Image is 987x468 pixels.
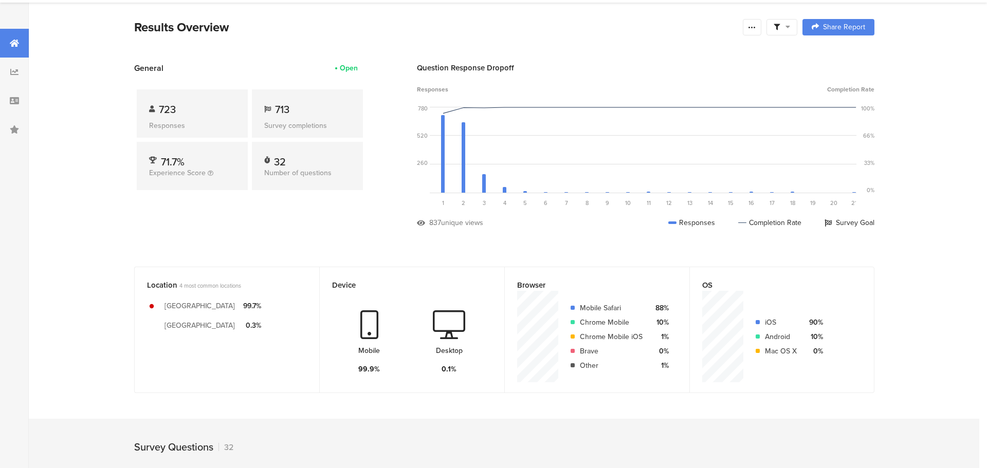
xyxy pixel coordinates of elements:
div: OS [702,279,845,291]
div: 90% [805,317,823,328]
div: 32 [218,441,233,453]
div: Other [580,360,643,371]
div: Mobile Safari [580,303,643,313]
div: unique views [441,217,483,228]
div: 1% [651,360,669,371]
div: Question Response Dropoff [417,62,874,73]
div: 99.9% [358,364,380,375]
span: 71.7% [161,154,185,170]
span: 3 [483,199,486,207]
span: 13 [687,199,692,207]
div: 88% [651,303,669,313]
span: 17 [770,199,775,207]
span: 12 [666,199,672,207]
div: Brave [580,346,643,357]
div: 32 [274,154,286,164]
span: 4 most common locations [179,282,241,290]
div: 66% [863,132,874,140]
span: 723 [159,102,176,117]
div: iOS [765,317,797,328]
span: 14 [708,199,713,207]
span: 6 [544,199,547,207]
div: 0.1% [442,364,456,375]
div: 0% [651,346,669,357]
div: 837 [429,217,441,228]
div: [GEOGRAPHIC_DATA] [164,301,235,311]
span: 20 [830,199,837,207]
span: 19 [810,199,816,207]
span: 1 [442,199,444,207]
span: Share Report [823,24,865,31]
span: 21 [851,199,857,207]
div: Chrome Mobile iOS [580,331,643,342]
span: 9 [606,199,609,207]
div: Results Overview [134,18,738,36]
span: 8 [586,199,589,207]
div: 0.3% [243,320,261,331]
div: Responses [668,217,715,228]
div: 99.7% [243,301,261,311]
div: Survey Goal [825,217,874,228]
div: Responses [149,120,235,131]
span: Experience Score [149,167,206,178]
span: 4 [503,199,506,207]
div: Open [340,63,358,73]
span: Number of questions [264,167,332,178]
div: Chrome Mobile [580,317,643,328]
div: 0% [867,186,874,194]
div: 10% [651,317,669,328]
div: Device [332,279,475,291]
div: 100% [861,104,874,113]
div: 520 [417,132,428,140]
div: Mac OS X [765,346,797,357]
div: 1% [651,331,669,342]
span: General [134,62,163,74]
span: 7 [565,199,568,207]
div: Mobile [358,345,380,356]
div: 780 [418,104,428,113]
div: 33% [864,159,874,167]
span: 10 [625,199,631,207]
div: [GEOGRAPHIC_DATA] [164,320,235,331]
span: Responses [417,85,448,94]
span: 11 [647,199,651,207]
div: Completion Rate [738,217,801,228]
div: 0% [805,346,823,357]
span: 18 [790,199,795,207]
div: Survey Questions [134,439,213,455]
span: 15 [728,199,734,207]
div: Desktop [436,345,463,356]
span: 713 [275,102,289,117]
div: 10% [805,331,823,342]
span: Completion Rate [827,85,874,94]
div: Location [147,279,290,291]
div: Survey completions [264,120,351,131]
div: Android [765,331,797,342]
div: Browser [517,279,660,291]
div: 260 [417,159,428,167]
span: 5 [523,199,527,207]
span: 2 [462,199,465,207]
span: 16 [748,199,754,207]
